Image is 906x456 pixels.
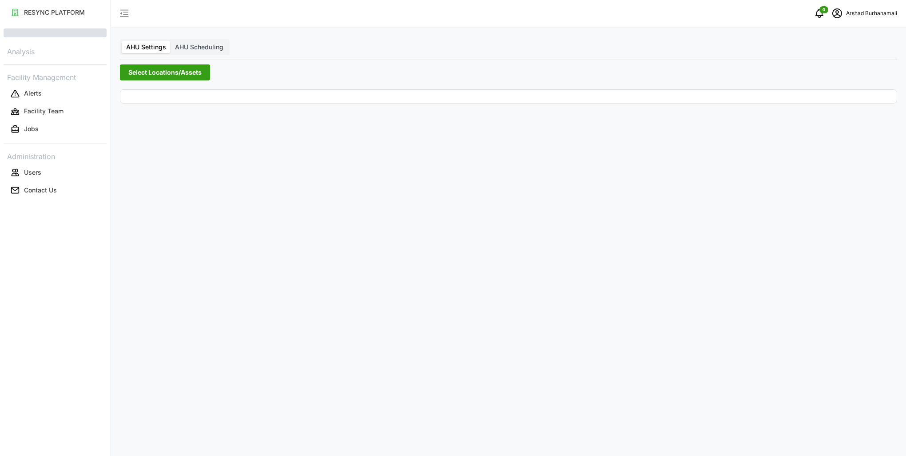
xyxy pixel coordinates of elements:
[4,70,107,83] p: Facility Management
[811,4,828,22] button: notifications
[823,7,825,13] span: 0
[4,104,107,120] button: Facility Team
[4,4,107,20] button: RESYNC PLATFORM
[846,9,897,18] p: Arshad Burhanamali
[4,120,107,138] a: Jobs
[4,182,107,198] button: Contact Us
[828,4,846,22] button: schedule
[128,65,202,80] span: Select Locations/Assets
[4,164,107,181] a: Users
[24,168,41,177] p: Users
[4,86,107,102] button: Alerts
[24,186,57,195] p: Contact Us
[24,8,85,17] p: RESYNC PLATFORM
[4,85,107,103] a: Alerts
[175,43,223,51] span: AHU Scheduling
[4,44,107,57] p: Analysis
[4,4,107,21] a: RESYNC PLATFORM
[4,121,107,137] button: Jobs
[4,103,107,120] a: Facility Team
[24,124,39,133] p: Jobs
[4,164,107,180] button: Users
[24,89,42,98] p: Alerts
[120,64,210,80] button: Select Locations/Assets
[24,107,64,116] p: Facility Team
[4,181,107,199] a: Contact Us
[126,43,166,51] span: AHU Settings
[4,149,107,162] p: Administration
